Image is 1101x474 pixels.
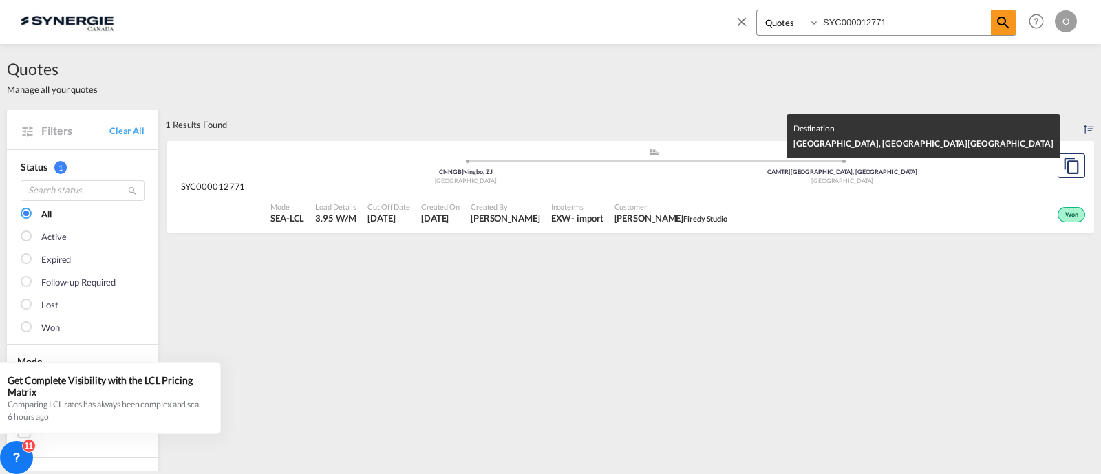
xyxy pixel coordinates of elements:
[995,14,1012,31] md-icon: icon-magnify
[181,180,246,193] span: SYC000012771
[7,58,98,80] span: Quotes
[471,212,540,224] span: Rosa Ho
[10,402,58,453] iframe: Chat
[421,212,460,224] span: 26 Jun 2025
[614,212,727,224] span: Marie Claude Firedy Studio
[1063,158,1080,174] md-icon: assets/icons/custom/copyQuote.svg
[551,212,603,224] div: EXW import
[734,10,756,43] span: icon-close
[41,230,66,244] div: Active
[270,202,304,212] span: Mode
[109,125,145,137] a: Clear All
[435,177,497,184] span: [GEOGRAPHIC_DATA]
[41,253,71,267] div: Expired
[21,161,47,173] span: Status
[1084,109,1094,140] div: Sort by: Created On
[167,140,1094,234] div: SYC000012771 assets/icons/custom/ship-fill.svgassets/icons/custom/roll-o-plane.svgOriginNingbo, Z...
[41,299,58,312] div: Lost
[471,202,540,212] span: Created By
[367,202,410,212] span: Cut Off Date
[1058,153,1085,178] button: Copy Quote
[789,168,791,175] span: |
[41,123,109,138] span: Filters
[820,10,991,34] input: Enter Quotation Number
[21,180,145,201] input: Search status
[17,356,42,367] span: Mode
[54,161,67,174] span: 1
[1065,211,1082,220] span: Won
[646,149,663,155] md-icon: assets/icons/custom/ship-fill.svg
[1025,10,1055,34] div: Help
[551,202,603,212] span: Incoterms
[21,160,145,174] div: Status 1
[1058,207,1085,222] div: Won
[21,6,114,37] img: 1f56c880d42311ef80fc7dca854c8e59.png
[811,177,873,184] span: [GEOGRAPHIC_DATA]
[462,168,464,175] span: |
[315,202,356,212] span: Load Details
[7,83,98,96] span: Manage all your quotes
[734,14,749,29] md-icon: icon-close
[41,276,116,290] div: Follow-up Required
[421,202,460,212] span: Created On
[1055,10,1077,32] div: O
[571,212,603,224] div: - import
[367,212,410,224] span: 26 Jun 2025
[793,136,1054,151] div: [GEOGRAPHIC_DATA], [GEOGRAPHIC_DATA]
[1025,10,1048,33] span: Help
[683,214,727,223] span: Firedy Studio
[127,186,138,196] md-icon: icon-magnify
[551,212,572,224] div: EXW
[315,213,356,224] span: 3.95 W/M
[165,109,227,140] div: 1 Results Found
[41,321,60,335] div: Won
[614,202,727,212] span: Customer
[41,208,52,222] div: All
[793,121,1054,136] div: Destination
[991,10,1016,35] span: icon-magnify
[767,168,917,175] span: CAMTR [GEOGRAPHIC_DATA], [GEOGRAPHIC_DATA]
[439,168,492,175] span: CNNGB Ningbo, ZJ
[270,212,304,224] span: SEA-LCL
[968,138,1053,149] span: [GEOGRAPHIC_DATA]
